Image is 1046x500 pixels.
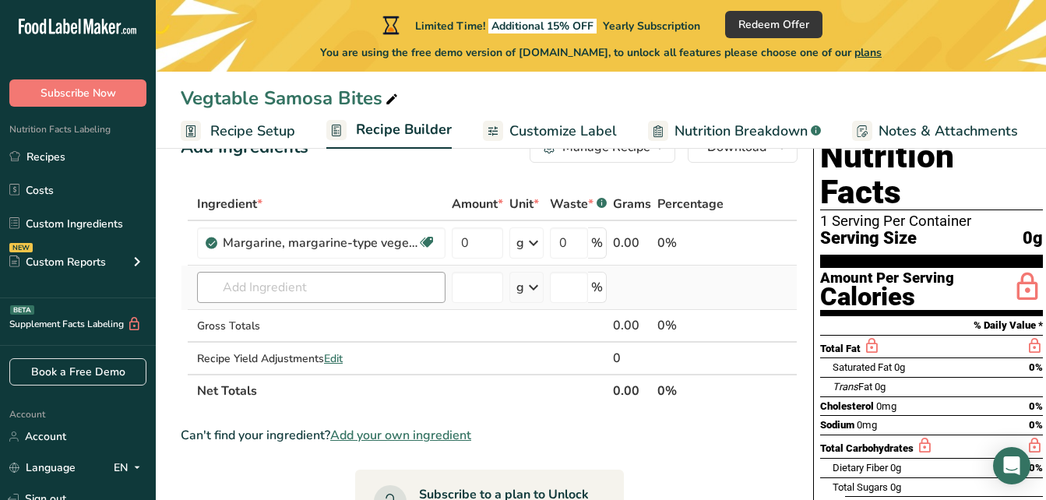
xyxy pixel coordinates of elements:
[516,234,524,252] div: g
[9,254,106,270] div: Custom Reports
[657,316,724,335] div: 0%
[516,278,524,297] div: g
[833,381,858,393] i: Trans
[894,361,905,373] span: 0g
[613,316,651,335] div: 0.00
[1029,419,1043,431] span: 0%
[657,195,724,213] span: Percentage
[509,195,539,213] span: Unit
[875,381,886,393] span: 0g
[833,361,892,373] span: Saturated Fat
[648,114,821,149] a: Nutrition Breakdown
[483,114,617,149] a: Customize Label
[820,316,1043,335] section: % Daily Value *
[9,79,146,107] button: Subscribe Now
[509,121,617,142] span: Customize Label
[9,243,33,252] div: NEW
[320,44,882,61] span: You are using the free demo version of [DOMAIN_NAME], to unlock all features please choose one of...
[820,343,861,354] span: Total Fat
[820,442,914,454] span: Total Carbohydrates
[833,481,888,493] span: Total Sugars
[876,400,896,412] span: 0mg
[197,318,446,334] div: Gross Totals
[197,272,446,303] input: Add Ingredient
[324,351,343,366] span: Edit
[820,229,917,248] span: Serving Size
[879,121,1018,142] span: Notes & Attachments
[330,426,471,445] span: Add your own ingredient
[833,381,872,393] span: Fat
[833,462,888,474] span: Dietary Fiber
[379,16,700,34] div: Limited Time!
[857,419,877,431] span: 0mg
[613,234,651,252] div: 0.00
[1029,462,1043,474] span: 0%
[674,121,808,142] span: Nutrition Breakdown
[820,271,954,286] div: Amount Per Serving
[610,374,654,407] th: 0.00
[223,234,417,252] div: Margarine, margarine-type vegetable oil spread, 70% fat, soybean and partially hydrogenated soybe...
[738,16,809,33] span: Redeem Offer
[41,85,116,101] span: Subscribe Now
[1029,400,1043,412] span: 0%
[820,286,954,308] div: Calories
[1029,361,1043,373] span: 0%
[550,195,607,213] div: Waste
[890,481,901,493] span: 0g
[820,400,874,412] span: Cholesterol
[993,447,1030,484] div: Open Intercom Messenger
[194,374,610,407] th: Net Totals
[488,19,597,33] span: Additional 15% OFF
[613,349,651,368] div: 0
[725,11,822,38] button: Redeem Offer
[9,454,76,481] a: Language
[210,121,295,142] span: Recipe Setup
[613,195,651,213] span: Grams
[852,114,1018,149] a: Notes & Attachments
[452,195,503,213] span: Amount
[603,19,700,33] span: Yearly Subscription
[820,419,854,431] span: Sodium
[10,305,34,315] div: BETA
[197,195,262,213] span: Ingredient
[197,350,446,367] div: Recipe Yield Adjustments
[114,459,146,477] div: EN
[654,374,727,407] th: 0%
[326,112,452,150] a: Recipe Builder
[181,114,295,149] a: Recipe Setup
[820,213,1043,229] div: 1 Serving Per Container
[9,358,146,386] a: Book a Free Demo
[657,234,724,252] div: 0%
[820,139,1043,210] h1: Nutrition Facts
[181,426,798,445] div: Can't find your ingredient?
[356,119,452,140] span: Recipe Builder
[854,45,882,60] span: plans
[181,84,401,112] div: Vegtable Samosa Bites
[890,462,901,474] span: 0g
[1023,229,1043,248] span: 0g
